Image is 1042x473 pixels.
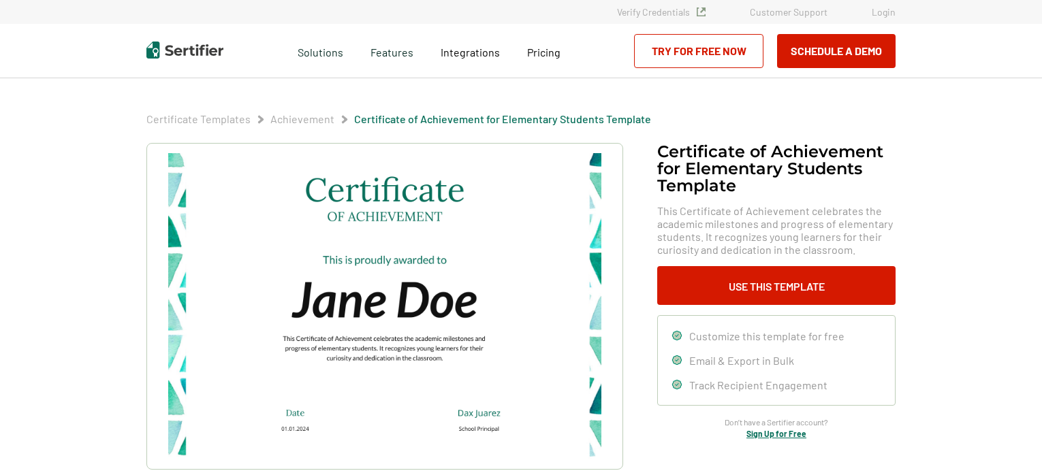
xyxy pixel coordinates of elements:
a: Certificate of Achievement for Elementary Students Template [354,112,651,125]
a: Pricing [527,42,561,59]
span: Features [370,42,413,59]
a: Integrations [441,42,500,59]
img: Certificate of Achievement for Elementary Students Template [168,153,601,459]
a: Verify Credentials [617,6,706,18]
span: Solutions [298,42,343,59]
span: Customize this template for free [689,329,844,342]
span: Email & Export in Bulk [689,354,794,367]
a: Achievement [270,112,334,125]
a: Certificate Templates [146,112,251,125]
button: Use This Template [657,266,896,305]
img: Sertifier | Digital Credentialing Platform [146,42,223,59]
span: Integrations [441,46,500,59]
span: Track Recipient Engagement [689,378,827,391]
h1: Certificate of Achievement for Elementary Students Template [657,143,896,194]
span: Certificate of Achievement for Elementary Students Template [354,112,651,126]
span: Don’t have a Sertifier account? [725,416,828,429]
a: Login [872,6,896,18]
span: Achievement [270,112,334,126]
img: Verified [697,7,706,16]
span: This Certificate of Achievement celebrates the academic milestones and progress of elementary stu... [657,204,896,256]
div: Breadcrumb [146,112,651,126]
a: Customer Support [750,6,827,18]
a: Sign Up for Free [746,429,806,438]
a: Try for Free Now [634,34,763,68]
span: Pricing [527,46,561,59]
span: Certificate Templates [146,112,251,126]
